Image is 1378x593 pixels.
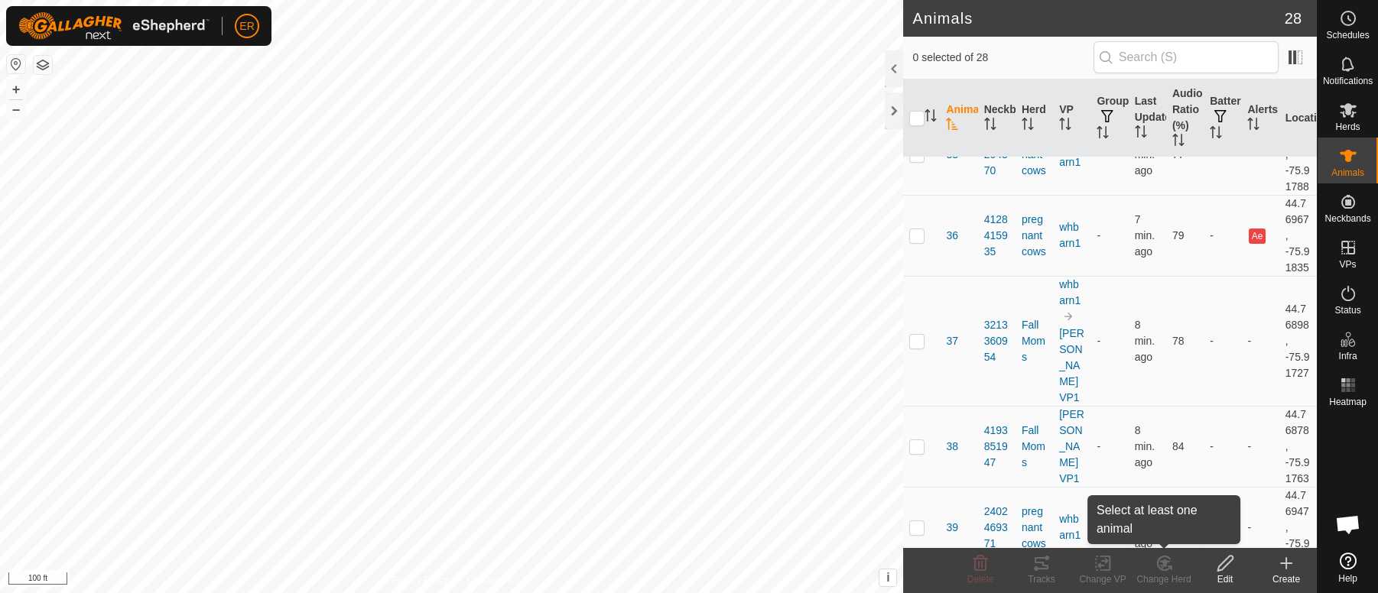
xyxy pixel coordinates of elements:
th: Animal [940,79,977,157]
span: 78 [1172,335,1185,347]
span: Neckbands [1324,214,1370,223]
div: pregnant cows [1022,504,1047,552]
p-sorticon: Activate to sort [984,120,996,132]
p-sorticon: Activate to sort [1210,128,1222,141]
th: Battery [1204,79,1241,157]
p-sorticon: Activate to sort [946,120,958,132]
a: Privacy Policy [392,573,449,587]
span: 77 [1172,148,1185,160]
td: - [1241,406,1279,487]
span: Herds [1335,122,1360,131]
span: 36 [946,228,958,244]
span: 79 [1172,229,1185,241]
td: 44.76967, -75.91835 [1279,195,1317,276]
span: Delete [967,574,994,585]
div: Change VP [1072,572,1133,586]
span: Aug 31, 2025, 3:50 PM [1135,505,1155,549]
td: - [1090,195,1128,276]
td: 44.76947, -75.9179 [1279,487,1317,568]
span: i [886,571,889,584]
th: Neckband [978,79,1016,157]
span: VPs [1339,260,1356,269]
p-sorticon: Activate to sort [1247,120,1259,132]
p-sorticon: Activate to sort [925,112,937,124]
td: 44.76878, -75.91763 [1279,406,1317,487]
span: ER [239,18,254,34]
div: Tracks [1011,572,1072,586]
p-sorticon: Activate to sort [1097,128,1109,141]
a: whbarn1 [1059,221,1081,249]
h2: Animals [912,9,1284,28]
th: VP [1053,79,1090,157]
span: 87 [1172,521,1185,533]
span: Notifications [1323,76,1373,86]
span: Status [1334,306,1360,315]
a: whbarn1 [1059,513,1081,541]
span: Schedules [1326,31,1369,40]
span: Help [1338,574,1357,583]
span: 0 selected of 28 [912,50,1093,66]
span: Aug 31, 2025, 3:50 PM [1135,424,1155,468]
button: + [7,80,25,99]
th: Alerts [1241,79,1279,157]
p-sorticon: Activate to sort [1172,136,1185,148]
td: - [1204,406,1241,487]
input: Search (S) [1094,41,1279,73]
a: [PERSON_NAME] VP1 [1059,408,1084,484]
td: - [1090,276,1128,406]
img: to [1062,310,1074,322]
td: - [1204,195,1241,276]
div: 4193851947 [984,423,1009,471]
div: Fall Moms [1022,317,1047,365]
span: Heatmap [1329,397,1367,407]
span: 28 [1285,7,1302,30]
p-sorticon: Activate to sort [1135,128,1147,140]
button: Ae [1249,228,1266,244]
p-sorticon: Activate to sort [1022,120,1034,132]
p-sorticon: Activate to sort [1059,120,1071,132]
th: Herd [1016,79,1053,157]
span: Aug 31, 2025, 3:50 PM [1135,132,1155,177]
th: Audio Ratio (%) [1166,79,1204,157]
span: 37 [946,333,958,349]
td: - [1241,276,1279,406]
button: Reset Map [7,55,25,73]
a: Help [1318,546,1378,589]
td: - [1090,487,1128,568]
a: Open chat [1325,501,1371,547]
span: Infra [1338,352,1357,361]
button: i [879,569,896,586]
th: Location [1279,79,1317,157]
span: 39 [946,520,958,536]
span: Animals [1331,168,1364,177]
a: [PERSON_NAME] VP1 [1059,327,1084,403]
div: Fall Moms [1022,423,1047,471]
span: 84 [1172,440,1185,452]
span: 38 [946,439,958,455]
div: Edit [1194,572,1256,586]
div: Change Herd [1133,572,1194,586]
div: pregnant cows [1022,212,1047,260]
div: 2402469371 [984,504,1009,552]
td: - [1204,487,1241,568]
div: Create [1256,572,1317,586]
th: Last Updated [1129,79,1166,157]
a: whbarn1 [1059,278,1081,306]
img: Gallagher Logo [18,12,210,40]
button: Map Layers [34,56,52,74]
a: Contact Us [466,573,512,587]
button: – [7,100,25,118]
span: Aug 31, 2025, 3:50 PM [1135,213,1155,258]
div: 3213360954 [984,317,1009,365]
div: 4128415935 [984,212,1009,260]
span: Aug 31, 2025, 3:50 PM [1135,319,1155,363]
td: - [1090,406,1128,487]
td: - [1241,487,1279,568]
td: - [1204,276,1241,406]
td: 44.76898, -75.91727 [1279,276,1317,406]
th: Groups [1090,79,1128,157]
